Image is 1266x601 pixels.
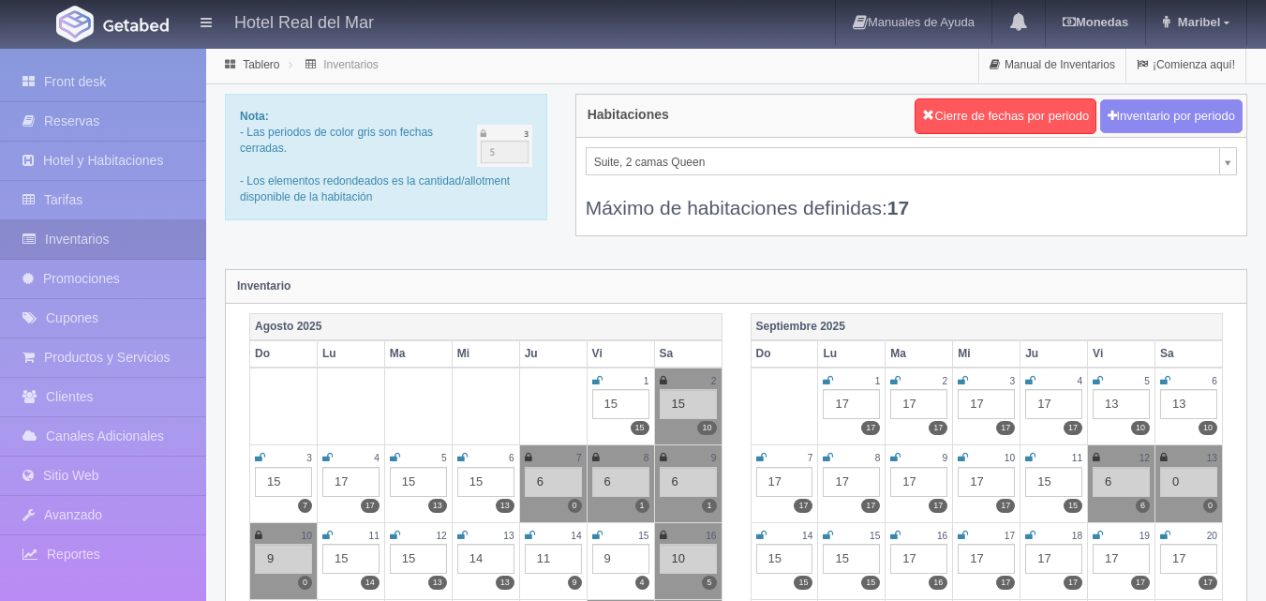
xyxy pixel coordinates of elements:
small: 3 [306,453,312,463]
small: 9 [943,453,948,463]
small: 13 [1207,453,1217,463]
small: 7 [808,453,813,463]
a: Tablero [243,58,279,71]
th: Ju [1020,340,1088,368]
small: 16 [706,531,716,541]
div: 17 [322,467,380,497]
label: 15 [1064,499,1082,513]
small: 7 [576,453,582,463]
div: 17 [958,544,1015,574]
label: 10 [1199,421,1217,435]
div: 17 [890,467,947,497]
div: 15 [255,467,312,497]
small: 1 [644,376,649,386]
label: 17 [929,421,947,435]
label: 13 [496,499,514,513]
div: 9 [592,544,649,574]
div: 17 [1025,544,1082,574]
img: Getabed [56,6,94,42]
small: 15 [638,531,648,541]
div: 15 [322,544,380,574]
small: 19 [1139,531,1150,541]
img: Getabed [103,18,169,32]
div: 15 [1025,467,1082,497]
small: 1 [875,376,881,386]
strong: Inventario [237,279,290,293]
div: 13 [1160,389,1217,419]
th: Vi [587,340,654,368]
label: 17 [361,499,380,513]
label: 4 [635,576,649,590]
label: 0 [568,499,582,513]
label: 1 [702,499,716,513]
th: Do [751,340,818,368]
label: 17 [861,421,880,435]
label: 0 [1203,499,1217,513]
div: 6 [1093,467,1150,497]
label: 13 [496,576,514,590]
small: 3 [1010,376,1016,386]
label: 17 [794,499,812,513]
th: Sa [1155,340,1223,368]
span: Maribel [1173,15,1221,29]
small: 17 [1005,531,1015,541]
small: 14 [802,531,812,541]
small: 10 [1005,453,1015,463]
div: 10 [660,544,717,574]
small: 9 [711,453,717,463]
label: 13 [428,576,447,590]
div: 6 [525,467,582,497]
th: Lu [818,340,886,368]
div: 15 [756,544,813,574]
label: 7 [298,499,312,513]
small: 15 [870,531,880,541]
div: 15 [660,389,717,419]
b: 17 [887,197,909,218]
th: Septiembre 2025 [751,313,1223,340]
div: 6 [660,467,717,497]
th: Ju [519,340,587,368]
div: 17 [958,467,1015,497]
div: 0 [1160,467,1217,497]
div: 15 [592,389,649,419]
div: Máximo de habitaciones definidas: [586,175,1237,221]
label: 15 [631,421,649,435]
div: 15 [390,544,447,574]
div: 15 [457,467,514,497]
div: 17 [1160,544,1217,574]
div: 6 [592,467,649,497]
a: Manual de Inventarios [979,47,1125,83]
small: 6 [1212,376,1217,386]
label: 15 [794,576,812,590]
div: 9 [255,544,312,574]
button: Cierre de fechas por periodo [915,98,1096,134]
label: 14 [361,576,380,590]
h4: Hotel Real del Mar [234,9,374,33]
th: Mi [452,340,519,368]
a: Suite, 2 camas Queen [586,147,1237,175]
label: 0 [298,576,312,590]
small: 5 [1144,376,1150,386]
th: Lu [317,340,384,368]
div: 17 [1025,389,1082,419]
small: 11 [1072,453,1082,463]
small: 20 [1207,531,1217,541]
small: 4 [374,453,380,463]
small: 8 [875,453,881,463]
label: 9 [568,576,582,590]
div: 15 [823,544,880,574]
label: 5 [702,576,716,590]
label: 10 [697,421,716,435]
a: Inventarios [323,58,379,71]
th: Mi [953,340,1020,368]
small: 2 [943,376,948,386]
label: 6 [1136,499,1150,513]
label: 16 [929,576,947,590]
small: 8 [644,453,649,463]
div: 13 [1093,389,1150,419]
b: Nota: [240,110,269,123]
small: 10 [302,531,312,541]
div: 11 [525,544,582,574]
th: Ma [384,340,452,368]
small: 12 [436,531,446,541]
